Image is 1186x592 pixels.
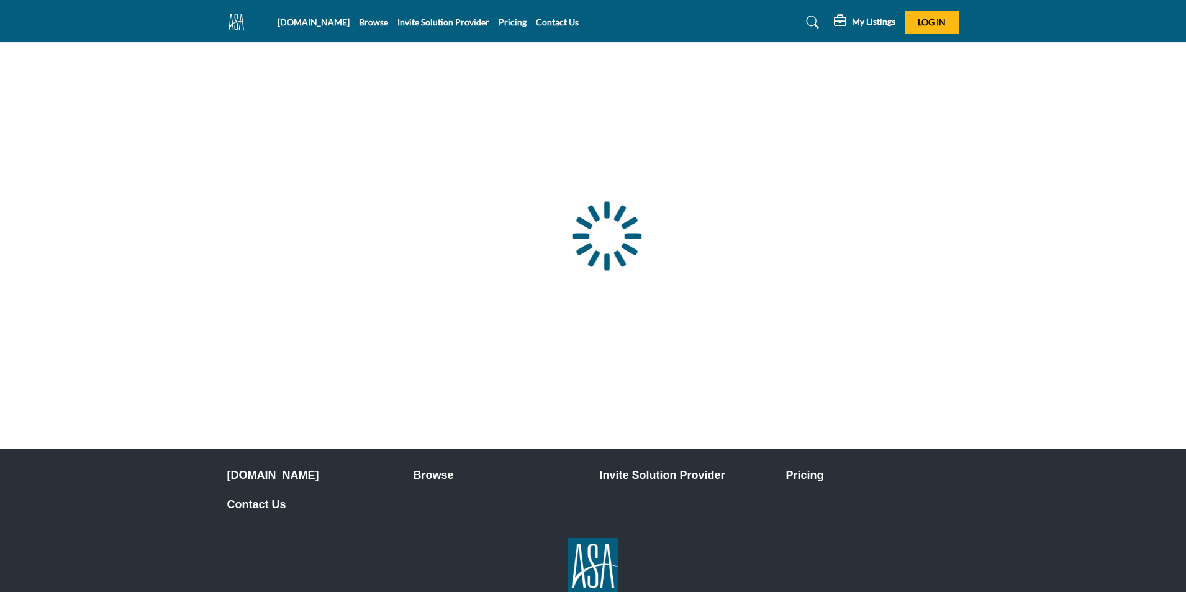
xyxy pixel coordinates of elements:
a: [DOMAIN_NAME] [227,467,401,484]
div: My Listings [834,15,895,30]
a: [DOMAIN_NAME] [278,17,350,27]
a: Contact Us [227,496,401,513]
a: Invite Solution Provider [397,17,489,27]
img: Site Logo [227,12,251,32]
a: Invite Solution Provider [600,467,773,484]
a: Contact Us [536,17,579,27]
a: Search [794,12,827,32]
button: Log In [905,11,959,34]
h5: My Listings [852,16,895,27]
a: Browse [359,17,388,27]
span: Log In [918,17,946,27]
a: Pricing [499,17,527,27]
a: Pricing [786,467,959,484]
a: Browse [414,467,587,484]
